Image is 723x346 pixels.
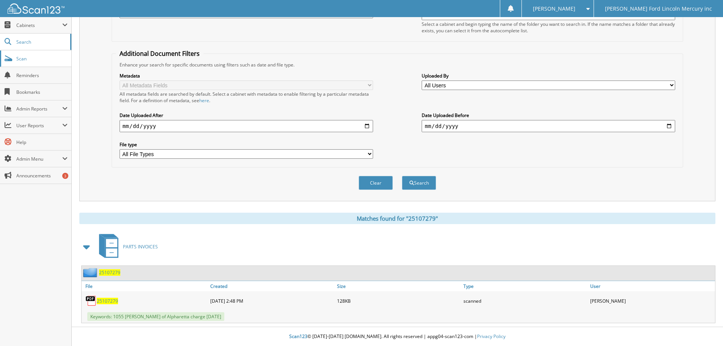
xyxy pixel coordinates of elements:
span: [PERSON_NAME] Ford Lincoln Mercury inc [605,6,712,11]
a: 25107279 [97,298,118,304]
a: 25107279 [99,269,120,276]
div: © [DATE]-[DATE] [DOMAIN_NAME]. All rights reserved | appg04-scan123-com | [72,327,723,346]
label: Date Uploaded After [120,112,373,118]
span: User Reports [16,122,62,129]
span: Scan [16,55,68,62]
div: Enhance your search for specific documents using filters such as date and file type. [116,62,679,68]
label: Metadata [120,73,373,79]
label: File type [120,141,373,148]
a: File [82,281,208,291]
img: scan123-logo-white.svg [8,3,65,14]
div: 128KB [335,293,462,308]
span: Keywords: 1055 [PERSON_NAME] of Alpharetta charge [DATE] [87,312,224,321]
legend: Additional Document Filters [116,49,203,58]
div: [DATE] 2:48 PM [208,293,335,308]
span: Cabinets [16,22,62,28]
input: start [120,120,373,132]
label: Date Uploaded Before [422,112,675,118]
a: User [588,281,715,291]
button: Search [402,176,436,190]
button: Clear [359,176,393,190]
div: All metadata fields are searched by default. Select a cabinet with metadata to enable filtering b... [120,91,373,104]
label: Uploaded By [422,73,675,79]
a: here [199,97,209,104]
input: end [422,120,675,132]
div: [PERSON_NAME] [588,293,715,308]
img: PDF.png [85,295,97,307]
span: Help [16,139,68,145]
a: Privacy Policy [477,333,506,340]
span: Reminders [16,72,68,79]
iframe: Chat Widget [685,310,723,346]
span: Admin Menu [16,156,62,162]
img: folder2.png [83,268,99,277]
a: Created [208,281,335,291]
span: Bookmarks [16,89,68,95]
div: 3 [62,173,68,179]
span: Announcements [16,172,68,179]
a: PARTS INVOICES [95,232,158,262]
div: Matches found for "25107279" [79,213,715,224]
div: Select a cabinet and begin typing the name of the folder you want to search in. If the name match... [422,21,675,34]
span: Scan123 [289,333,307,340]
a: Type [462,281,588,291]
span: [PERSON_NAME] [533,6,575,11]
a: Size [335,281,462,291]
span: PARTS INVOICES [123,243,158,250]
span: Search [16,39,66,45]
span: Admin Reports [16,106,62,112]
div: scanned [462,293,588,308]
